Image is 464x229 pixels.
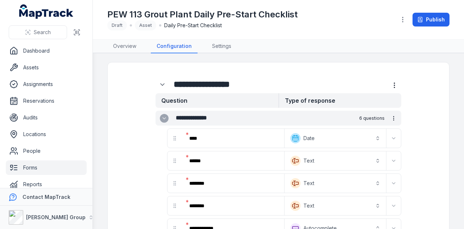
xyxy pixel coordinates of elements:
[388,155,399,167] button: Expand
[19,4,74,19] a: MapTrack
[156,78,169,91] button: Expand
[107,20,127,30] div: Draft
[107,40,142,53] a: Overview
[172,158,178,164] svg: drag
[183,175,283,191] div: :rknc:-form-item-label
[388,200,399,212] button: Expand
[286,175,385,191] button: Text
[34,29,51,36] span: Search
[286,130,385,146] button: Date
[6,127,87,142] a: Locations
[107,9,298,20] h1: PEW 113 Grout Plant Daily Pre-Start Checklist
[6,77,87,91] a: Assignments
[167,176,182,191] div: drag
[286,153,385,169] button: Text
[183,153,283,169] div: :rkn6:-form-item-label
[167,131,182,146] div: drag
[172,203,178,209] svg: drag
[183,198,283,214] div: :rkni:-form-item-label
[172,180,178,186] svg: drag
[167,154,182,168] div: drag
[278,93,401,108] strong: Type of response
[388,132,399,144] button: Expand
[9,25,67,39] button: Search
[6,94,87,108] a: Reservations
[6,160,87,175] a: Forms
[22,194,70,200] strong: Contact MapTrack
[172,135,178,141] svg: drag
[164,22,222,29] span: Daily Pre-Start Checklist
[388,112,400,124] button: more-detail
[167,199,182,213] div: drag
[6,44,87,58] a: Dashboard
[6,144,87,158] a: People
[156,78,171,91] div: :rkmk:-form-item-label
[26,214,86,220] strong: [PERSON_NAME] Group
[413,13,449,26] button: Publish
[160,114,169,123] button: Expand
[206,40,237,53] a: Settings
[388,177,399,189] button: Expand
[388,78,401,92] button: more-detail
[135,20,156,30] div: Asset
[6,177,87,192] a: Reports
[286,198,385,214] button: Text
[359,115,385,121] span: 6 questions
[6,110,87,125] a: Audits
[151,40,198,53] a: Configuration
[156,93,278,108] strong: Question
[6,60,87,75] a: Assets
[183,130,283,146] div: :rkn0:-form-item-label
